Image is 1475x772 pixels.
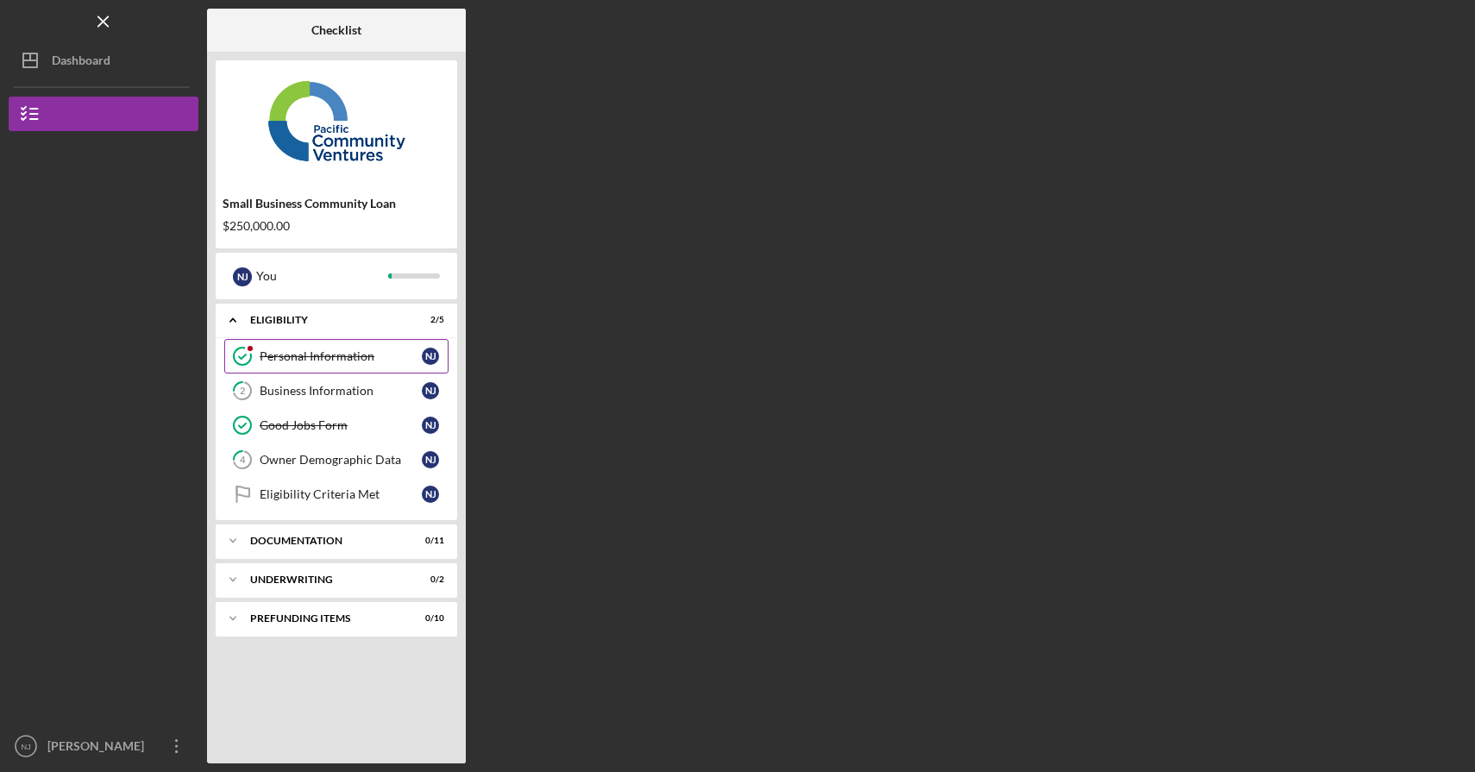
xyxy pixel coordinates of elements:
[250,613,401,624] div: Prefunding Items
[250,315,401,325] div: Eligibility
[240,386,245,397] tspan: 2
[21,742,31,751] text: NJ
[216,69,457,173] img: Product logo
[9,729,198,763] button: NJ[PERSON_NAME]
[250,536,401,546] div: Documentation
[224,373,449,408] a: 2Business InformationNJ
[233,267,252,286] div: N J
[9,43,198,78] button: Dashboard
[223,197,450,210] div: Small Business Community Loan
[311,23,361,37] b: Checklist
[422,382,439,399] div: N J
[413,613,444,624] div: 0 / 10
[260,418,422,432] div: Good Jobs Form
[260,487,422,501] div: Eligibility Criteria Met
[224,442,449,477] a: 4Owner Demographic DataNJ
[413,315,444,325] div: 2 / 5
[224,408,449,442] a: Good Jobs FormNJ
[260,349,422,363] div: Personal Information
[223,219,450,233] div: $250,000.00
[43,729,155,768] div: [PERSON_NAME]
[413,574,444,585] div: 0 / 2
[256,261,388,291] div: You
[422,451,439,468] div: N J
[260,453,422,467] div: Owner Demographic Data
[413,536,444,546] div: 0 / 11
[250,574,401,585] div: Underwriting
[52,43,110,82] div: Dashboard
[422,348,439,365] div: N J
[260,384,422,398] div: Business Information
[224,339,449,373] a: Personal InformationNJ
[422,486,439,503] div: N J
[422,417,439,434] div: N J
[224,477,449,512] a: Eligibility Criteria MetNJ
[240,455,246,466] tspan: 4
